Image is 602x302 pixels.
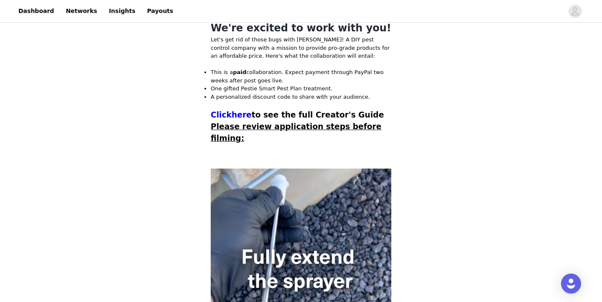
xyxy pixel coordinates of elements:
[571,5,579,18] div: avatar
[211,122,381,143] span: Please review application steps before filming:
[211,36,391,60] p: Let's get rid of those bugs with [PERSON_NAME]! A DIY pest control company with a mission to prov...
[142,2,179,20] a: Payouts
[211,110,232,119] span: Click
[211,93,391,101] li: A personalized discount code to share with your audience.
[61,2,102,20] a: Networks
[13,2,59,20] a: Dashboard
[232,110,384,119] span: to see the full Creator's Guide
[233,69,246,75] strong: paid
[104,2,140,20] a: Insights
[561,274,581,294] div: Open Intercom Messenger
[211,68,391,84] li: This is a collaboration. Expect payment through PayPal two weeks after post goes live.
[211,113,232,119] a: Click
[211,20,391,36] h1: We're excited to work with you!
[211,84,391,93] li: One gifted Pestie Smart Pest Plan treatment.
[232,110,252,119] a: here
